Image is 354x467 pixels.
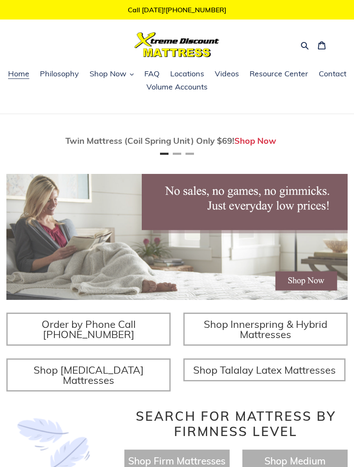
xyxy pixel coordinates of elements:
[36,68,83,81] a: Philosophy
[85,68,138,81] button: Shop Now
[4,68,34,81] a: Home
[136,408,336,439] span: Search for Mattress by Firmness Level
[6,313,171,346] a: Order by Phone Call [PHONE_NUMBER]
[173,153,181,155] button: Page 2
[90,69,126,79] span: Shop Now
[6,174,348,300] img: herobannermay2022-1652879215306_1200x.jpg
[319,69,346,79] span: Contact
[183,313,348,346] a: Shop Innerspring & Hybrid Mattresses
[170,69,204,79] span: Locations
[166,68,208,81] a: Locations
[234,135,276,146] a: Shop Now
[204,318,327,341] span: Shop Innerspring & Hybrid Mattresses
[146,82,208,92] span: Volume Accounts
[250,69,308,79] span: Resource Center
[185,153,194,155] button: Page 3
[8,69,29,79] span: Home
[160,153,169,155] button: Page 1
[65,135,234,146] span: Twin Mattress (Coil Spring Unit) Only $69!
[135,32,219,57] img: Xtreme Discount Mattress
[166,6,226,14] a: [PHONE_NUMBER]
[142,81,212,94] a: Volume Accounts
[193,364,336,376] span: Shop Talalay Latex Mattresses
[140,68,164,81] a: FAQ
[315,68,351,81] a: Contact
[144,69,160,79] span: FAQ
[6,358,171,391] a: Shop [MEDICAL_DATA] Mattresses
[245,68,312,81] a: Resource Center
[211,68,243,81] a: Videos
[183,358,346,381] a: Shop Talalay Latex Mattresses
[42,318,136,341] span: Order by Phone Call [PHONE_NUMBER]
[34,364,144,386] span: Shop [MEDICAL_DATA] Mattresses
[215,69,239,79] span: Videos
[40,69,79,79] span: Philosophy
[128,455,225,467] a: Shop Firm Mattresses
